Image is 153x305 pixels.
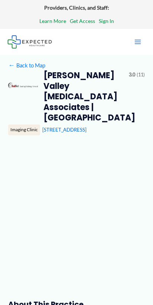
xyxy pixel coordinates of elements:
[44,4,109,11] strong: Providers, Clinics, and Staff:
[8,62,15,69] span: ←
[129,70,135,79] span: 3.0
[130,34,146,50] button: Main menu toggle
[42,127,87,133] a: [STREET_ADDRESS]
[70,16,95,26] a: Get Access
[8,125,40,135] div: Imaging Clinic
[8,60,45,70] a: ←Back to Map
[137,70,145,79] span: (11)
[39,16,66,26] a: Learn More
[7,35,52,48] img: Expected Healthcare Logo - side, dark font, small
[43,70,123,123] h2: [PERSON_NAME] Valley [MEDICAL_DATA] Associates | [GEOGRAPHIC_DATA]
[99,16,114,26] a: Sign In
